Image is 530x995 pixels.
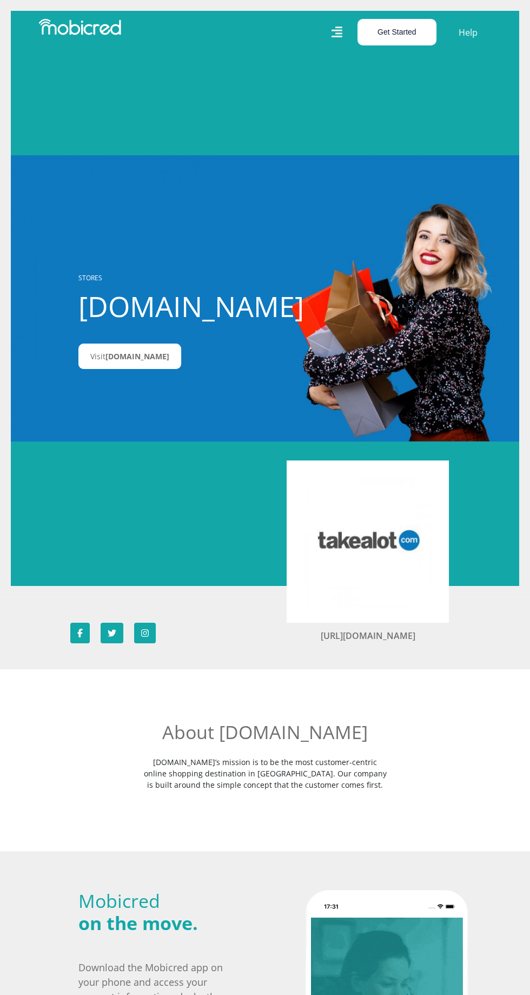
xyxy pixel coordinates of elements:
p: [DOMAIN_NAME]’s mission is to be the most customer-centric online shopping destination in [GEOGRA... [143,756,387,790]
img: Mobicred [39,19,121,35]
a: Follow Takealot.credit on Instagram [134,623,156,643]
span: on the move. [78,911,198,935]
a: [URL][DOMAIN_NAME] [321,630,415,642]
a: Follow Takealot.credit on Twitter [101,623,123,643]
h2: Mobicred [78,890,224,934]
button: Get Started [357,19,436,45]
img: Takealot.credit [303,477,433,607]
a: Help [458,25,478,39]
h2: About [DOMAIN_NAME] [143,721,387,743]
a: Follow Takealot.credit on Facebook [70,623,90,643]
h1: [DOMAIN_NAME] [78,289,224,323]
a: Visit[DOMAIN_NAME] [78,344,181,369]
span: [DOMAIN_NAME] [105,351,169,361]
a: STORES [78,273,102,282]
